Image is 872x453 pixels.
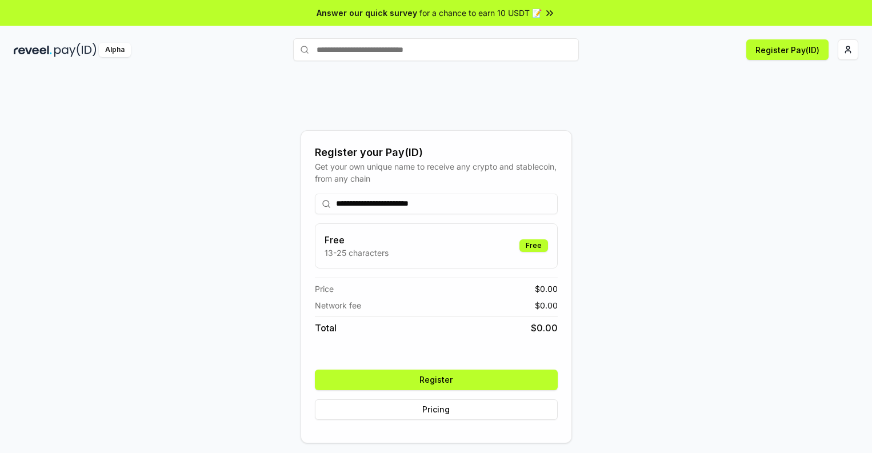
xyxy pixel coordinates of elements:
[317,7,417,19] span: Answer our quick survey
[315,370,558,390] button: Register
[54,43,97,57] img: pay_id
[315,321,337,335] span: Total
[315,283,334,295] span: Price
[315,161,558,185] div: Get your own unique name to receive any crypto and stablecoin, from any chain
[746,39,829,60] button: Register Pay(ID)
[325,233,389,247] h3: Free
[315,145,558,161] div: Register your Pay(ID)
[99,43,131,57] div: Alpha
[531,321,558,335] span: $ 0.00
[535,283,558,295] span: $ 0.00
[315,299,361,311] span: Network fee
[325,247,389,259] p: 13-25 characters
[14,43,52,57] img: reveel_dark
[519,239,548,252] div: Free
[419,7,542,19] span: for a chance to earn 10 USDT 📝
[535,299,558,311] span: $ 0.00
[315,399,558,420] button: Pricing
